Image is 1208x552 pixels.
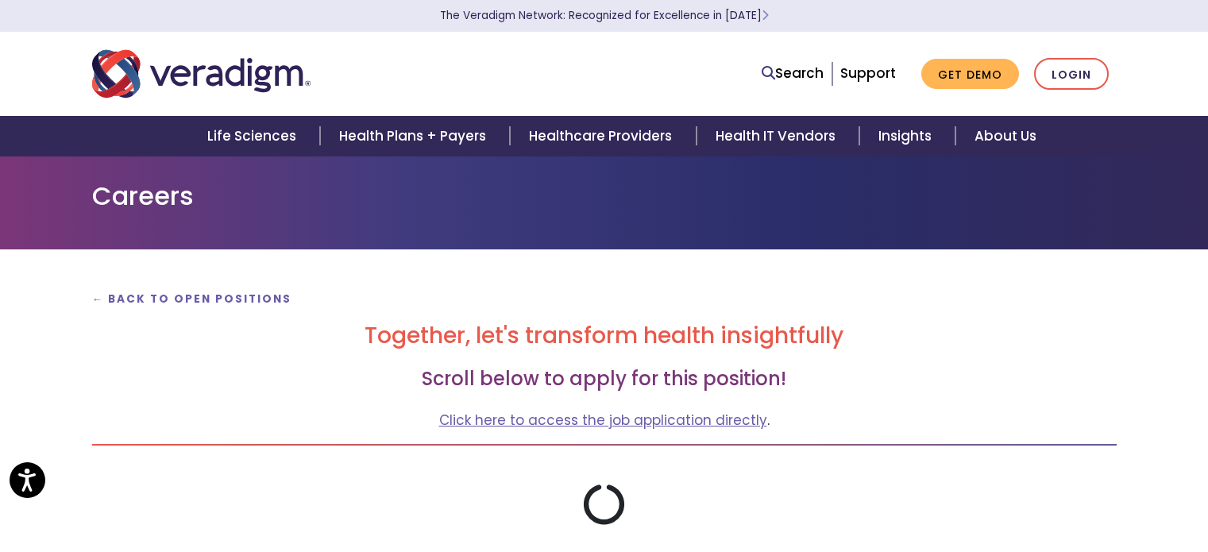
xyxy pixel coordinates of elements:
[92,322,1117,349] h2: Together, let's transform health insightfully
[92,181,1117,211] h1: Careers
[439,411,767,430] a: Click here to access the job application directly
[859,116,955,156] a: Insights
[92,368,1117,391] h3: Scroll below to apply for this position!
[697,116,859,156] a: Health IT Vendors
[92,410,1117,431] p: .
[188,116,320,156] a: Life Sciences
[840,64,896,83] a: Support
[921,59,1019,90] a: Get Demo
[440,8,769,23] a: The Veradigm Network: Recognized for Excellence in [DATE]Learn More
[955,116,1056,156] a: About Us
[1034,58,1109,91] a: Login
[762,8,769,23] span: Learn More
[92,291,292,307] a: ← Back to Open Positions
[320,116,510,156] a: Health Plans + Payers
[92,48,311,100] img: Veradigm logo
[510,116,696,156] a: Healthcare Providers
[762,63,824,84] a: Search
